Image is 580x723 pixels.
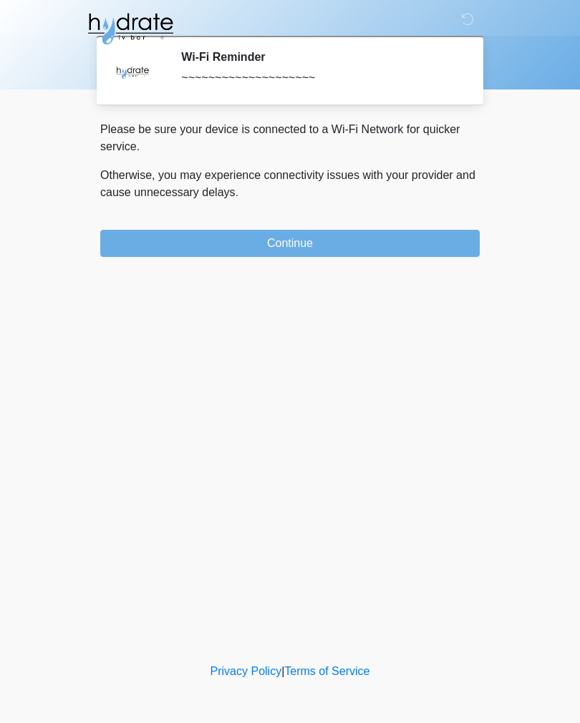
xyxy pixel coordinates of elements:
[111,50,154,93] img: Agent Avatar
[86,11,175,47] img: Hydrate IV Bar - Fort Collins Logo
[211,665,282,677] a: Privacy Policy
[100,121,480,155] p: Please be sure your device is connected to a Wi-Fi Network for quicker service.
[100,167,480,201] p: Otherwise, you may experience connectivity issues with your provider and cause unnecessary delays
[284,665,369,677] a: Terms of Service
[236,186,238,198] span: .
[100,230,480,257] button: Continue
[181,69,458,87] div: ~~~~~~~~~~~~~~~~~~~~
[281,665,284,677] a: |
